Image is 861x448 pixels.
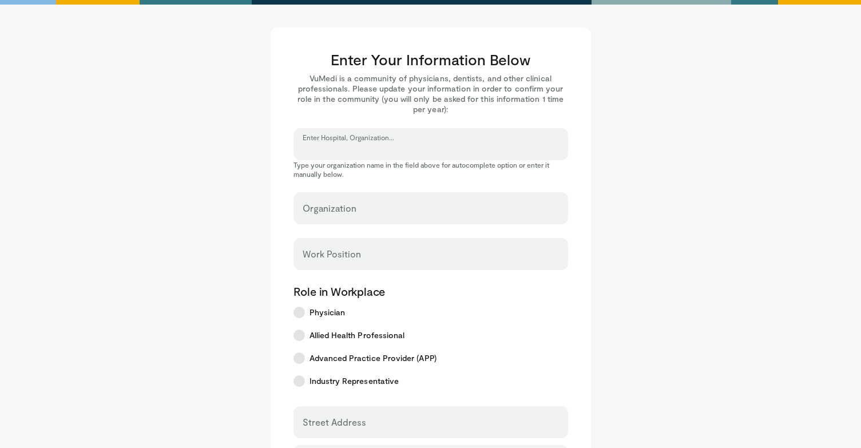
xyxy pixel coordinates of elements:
label: Street Address [303,411,366,434]
span: Advanced Practice Provider (APP) [310,352,437,364]
p: Role in Workplace [293,284,568,299]
label: Organization [303,197,356,220]
span: Allied Health Professional [310,330,405,341]
span: Industry Representative [310,375,399,387]
label: Work Position [303,243,361,265]
span: Physician [310,307,346,318]
p: Type your organization name in the field above for autocomplete option or enter it manually below. [293,160,568,179]
h3: Enter Your Information Below [293,50,568,69]
label: Enter Hospital, Organization... [303,133,394,142]
p: VuMedi is a community of physicians, dentists, and other clinical professionals. Please update yo... [293,73,568,114]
